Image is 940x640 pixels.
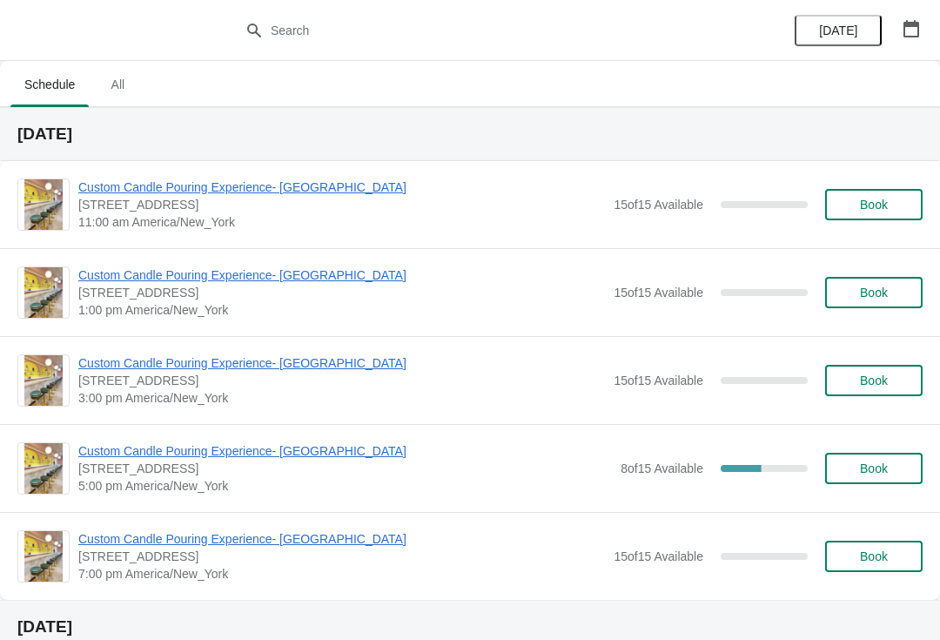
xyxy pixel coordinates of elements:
[24,355,63,406] img: Custom Candle Pouring Experience- Delray Beach | 415 East Atlantic Avenue, Delray Beach, FL, USA ...
[24,443,63,494] img: Custom Candle Pouring Experience- Delray Beach | 415 East Atlantic Avenue, Delray Beach, FL, USA ...
[78,196,605,213] span: [STREET_ADDRESS]
[78,301,605,319] span: 1:00 pm America/New_York
[825,277,923,308] button: Book
[78,460,612,477] span: [STREET_ADDRESS]
[825,541,923,572] button: Book
[819,24,857,37] span: [DATE]
[10,69,89,100] span: Schedule
[860,461,888,475] span: Book
[78,530,605,548] span: Custom Candle Pouring Experience- [GEOGRAPHIC_DATA]
[78,213,605,231] span: 11:00 am America/New_York
[78,442,612,460] span: Custom Candle Pouring Experience- [GEOGRAPHIC_DATA]
[24,179,63,230] img: Custom Candle Pouring Experience- Delray Beach | 415 East Atlantic Avenue, Delray Beach, FL, USA ...
[614,198,703,212] span: 15 of 15 Available
[825,365,923,396] button: Book
[96,69,139,100] span: All
[825,453,923,484] button: Book
[78,372,605,389] span: [STREET_ADDRESS]
[621,461,703,475] span: 8 of 15 Available
[860,374,888,387] span: Book
[860,198,888,212] span: Book
[78,284,605,301] span: [STREET_ADDRESS]
[270,15,705,46] input: Search
[24,531,63,582] img: Custom Candle Pouring Experience- Delray Beach | 415 East Atlantic Avenue, Delray Beach, FL, USA ...
[78,548,605,565] span: [STREET_ADDRESS]
[614,286,703,300] span: 15 of 15 Available
[78,477,612,495] span: 5:00 pm America/New_York
[825,189,923,220] button: Book
[17,618,923,636] h2: [DATE]
[614,374,703,387] span: 15 of 15 Available
[614,549,703,563] span: 15 of 15 Available
[860,549,888,563] span: Book
[78,389,605,407] span: 3:00 pm America/New_York
[78,266,605,284] span: Custom Candle Pouring Experience- [GEOGRAPHIC_DATA]
[17,125,923,143] h2: [DATE]
[860,286,888,300] span: Book
[795,15,882,46] button: [DATE]
[78,354,605,372] span: Custom Candle Pouring Experience- [GEOGRAPHIC_DATA]
[78,565,605,583] span: 7:00 pm America/New_York
[24,267,63,318] img: Custom Candle Pouring Experience- Delray Beach | 415 East Atlantic Avenue, Delray Beach, FL, USA ...
[78,179,605,196] span: Custom Candle Pouring Experience- [GEOGRAPHIC_DATA]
